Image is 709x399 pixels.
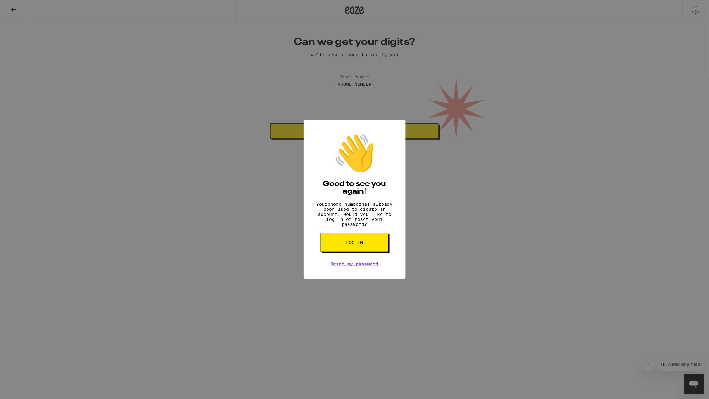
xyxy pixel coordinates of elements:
[313,202,396,227] p: Your phone number has already been used to create an account. Would you like to log in or reset y...
[313,180,396,195] h2: Good to see you again!
[333,133,376,174] div: 👋
[346,240,363,245] span: Log in
[4,4,45,9] span: Hi. Need any help?
[331,261,379,266] a: Reset my password
[321,233,388,252] button: Log in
